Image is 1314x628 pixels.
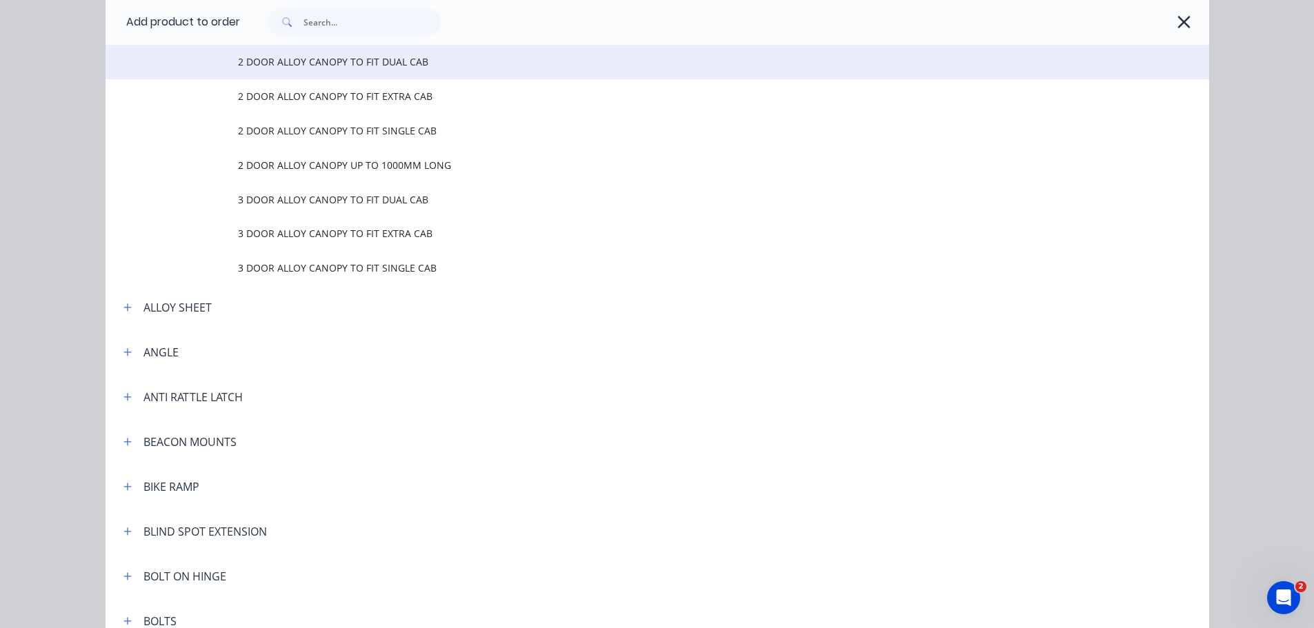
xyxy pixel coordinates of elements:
span: 2 DOOR ALLOY CANOPY TO FIT DUAL CAB [238,54,1015,69]
div: BIKE RAMP [143,478,199,495]
span: 2 DOOR ALLOY CANOPY TO FIT SINGLE CAB [238,123,1015,138]
div: BEACON MOUNTS [143,434,237,450]
span: 2 DOOR ALLOY CANOPY TO FIT EXTRA CAB [238,89,1015,103]
div: ANGLE [143,344,179,361]
span: 3 DOOR ALLOY CANOPY TO FIT EXTRA CAB [238,226,1015,241]
div: ALLOY SHEET [143,299,212,316]
span: 3 DOOR ALLOY CANOPY TO FIT SINGLE CAB [238,261,1015,275]
iframe: Intercom live chat [1267,581,1300,614]
div: BLIND SPOT EXTENSION [143,523,267,540]
div: ANTI RATTLE LATCH [143,389,243,405]
span: 2 [1295,581,1306,592]
span: 3 DOOR ALLOY CANOPY TO FIT DUAL CAB [238,192,1015,207]
input: Search... [303,8,440,36]
div: BOLT ON HINGE [143,568,226,585]
span: 2 DOOR ALLOY CANOPY UP TO 1000MM LONG [238,158,1015,172]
